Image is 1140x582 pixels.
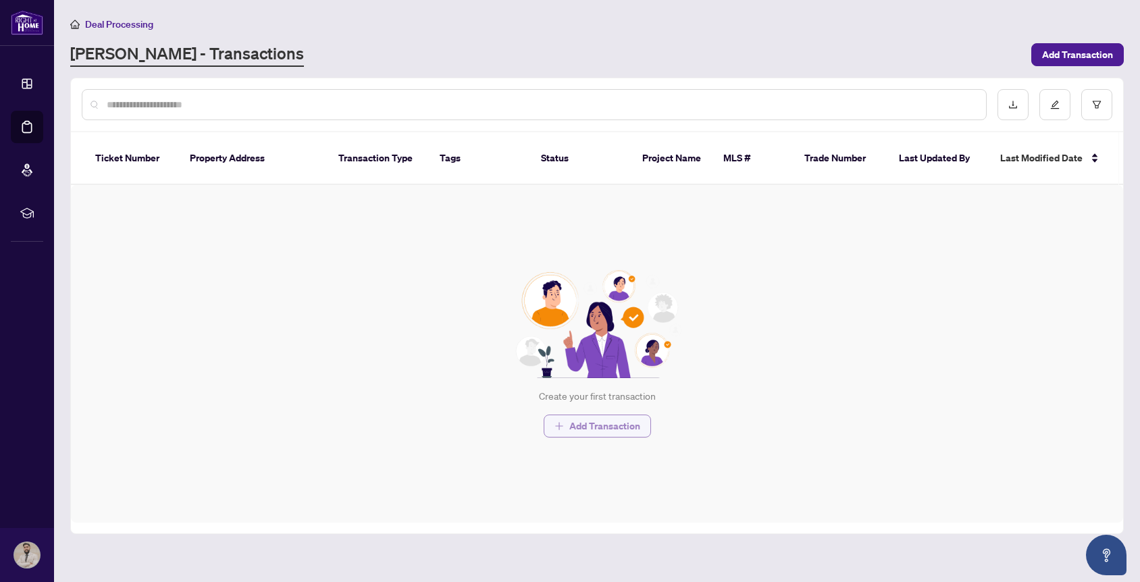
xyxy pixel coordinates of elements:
[85,18,153,30] span: Deal Processing
[1086,535,1126,575] button: Open asap
[1000,151,1083,165] span: Last Modified Date
[429,132,530,185] th: Tags
[712,132,794,185] th: MLS #
[11,10,43,35] img: logo
[544,415,651,438] button: Add Transaction
[554,421,564,431] span: plus
[997,89,1029,120] button: download
[631,132,712,185] th: Project Name
[539,389,656,404] div: Create your first transaction
[328,132,429,185] th: Transaction Type
[179,132,328,185] th: Property Address
[84,132,179,185] th: Ticket Number
[70,43,304,67] a: [PERSON_NAME] - Transactions
[1050,100,1060,109] span: edit
[14,542,40,568] img: Profile Icon
[1031,43,1124,66] button: Add Transaction
[1039,89,1070,120] button: edit
[989,132,1111,185] th: Last Modified Date
[794,132,888,185] th: Trade Number
[530,132,631,185] th: Status
[1081,89,1112,120] button: filter
[510,270,684,378] img: Null State Icon
[1092,100,1102,109] span: filter
[70,20,80,29] span: home
[1008,100,1018,109] span: download
[1042,44,1113,65] span: Add Transaction
[569,415,640,437] span: Add Transaction
[888,132,989,185] th: Last Updated By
